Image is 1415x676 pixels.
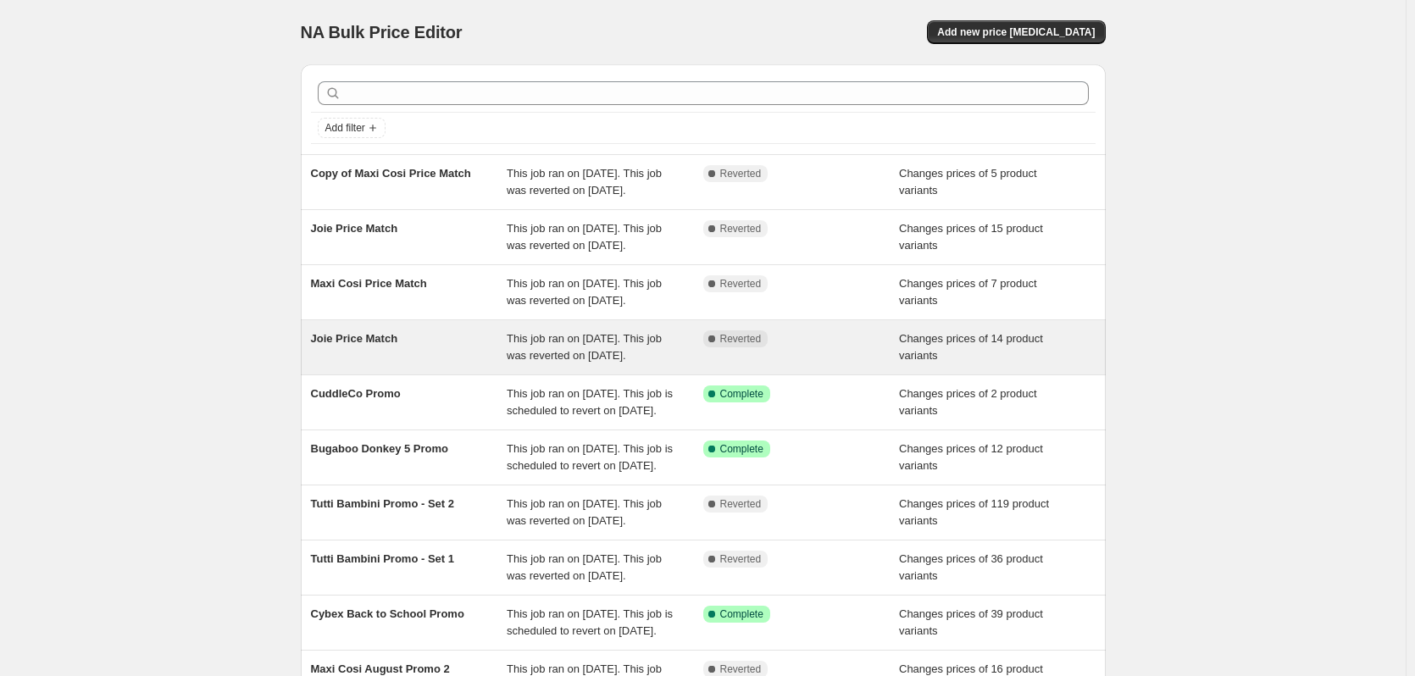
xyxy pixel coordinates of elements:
span: This job ran on [DATE]. This job was reverted on [DATE]. [507,552,662,582]
span: Changes prices of 7 product variants [899,277,1037,307]
span: This job ran on [DATE]. This job was reverted on [DATE]. [507,167,662,197]
span: Reverted [720,662,762,676]
span: Reverted [720,497,762,511]
span: Tutti Bambini Promo - Set 1 [311,552,455,565]
span: Changes prices of 36 product variants [899,552,1043,582]
span: Reverted [720,167,762,180]
span: Reverted [720,222,762,235]
span: Reverted [720,332,762,346]
span: Maxi Cosi August Promo 2 [311,662,450,675]
span: Complete [720,442,763,456]
span: Changes prices of 2 product variants [899,387,1037,417]
span: This job ran on [DATE]. This job was reverted on [DATE]. [507,332,662,362]
span: Changes prices of 12 product variants [899,442,1043,472]
span: Maxi Cosi Price Match [311,277,427,290]
span: Changes prices of 119 product variants [899,497,1049,527]
span: Complete [720,387,763,401]
span: Add filter [325,121,365,135]
span: This job ran on [DATE]. This job is scheduled to revert on [DATE]. [507,442,673,472]
button: Add new price [MEDICAL_DATA] [927,20,1105,44]
span: This job ran on [DATE]. This job was reverted on [DATE]. [507,277,662,307]
span: Changes prices of 14 product variants [899,332,1043,362]
span: Joie Price Match [311,222,398,235]
span: Reverted [720,552,762,566]
span: Changes prices of 39 product variants [899,607,1043,637]
span: Bugaboo Donkey 5 Promo [311,442,449,455]
span: Add new price [MEDICAL_DATA] [937,25,1095,39]
span: Complete [720,607,763,621]
span: This job ran on [DATE]. This job was reverted on [DATE]. [507,222,662,252]
span: Changes prices of 5 product variants [899,167,1037,197]
span: NA Bulk Price Editor [301,23,463,42]
span: Reverted [720,277,762,291]
span: CuddleCo Promo [311,387,401,400]
button: Add filter [318,118,386,138]
span: Joie Price Match [311,332,398,345]
span: Copy of Maxi Cosi Price Match [311,167,471,180]
span: This job ran on [DATE]. This job is scheduled to revert on [DATE]. [507,607,673,637]
span: Changes prices of 15 product variants [899,222,1043,252]
span: This job ran on [DATE]. This job was reverted on [DATE]. [507,497,662,527]
span: This job ran on [DATE]. This job is scheduled to revert on [DATE]. [507,387,673,417]
span: Cybex Back to School Promo [311,607,464,620]
span: Tutti Bambini Promo - Set 2 [311,497,455,510]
